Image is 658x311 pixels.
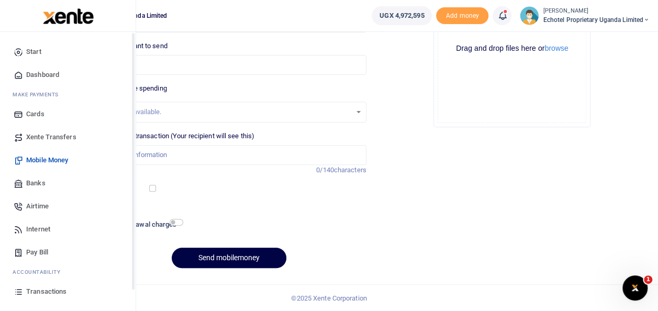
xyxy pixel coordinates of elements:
[18,91,59,98] span: ake Payments
[91,131,254,141] label: Memo for this transaction (Your recipient will see this)
[367,6,436,25] li: Wallet ballance
[8,126,127,149] a: Xente Transfers
[436,11,488,19] a: Add money
[8,63,127,86] a: Dashboard
[99,107,351,117] div: No options available.
[8,195,127,218] a: Airtime
[334,166,366,174] span: characters
[42,12,94,19] a: logo-small logo-large logo-large
[316,166,334,174] span: 0/140
[26,109,44,119] span: Cards
[91,55,366,75] input: UGX
[520,6,650,25] a: profile-user [PERSON_NAME] Echotel Proprietary Uganda Limited
[26,70,59,80] span: Dashboard
[43,8,94,24] img: logo-large
[20,268,60,276] span: countability
[644,275,652,284] span: 1
[26,178,46,188] span: Banks
[26,224,50,235] span: Internet
[622,275,648,301] iframe: Intercom live chat
[8,264,127,280] li: Ac
[172,248,286,268] button: Send mobilemoney
[8,103,127,126] a: Cards
[91,145,366,165] input: Enter extra information
[26,247,48,258] span: Pay Bill
[436,7,488,25] span: Add money
[380,10,424,21] span: UGX 4,972,595
[26,155,68,165] span: Mobile Money
[8,40,127,63] a: Start
[543,15,650,25] span: Echotel Proprietary Uganda Limited
[372,6,432,25] a: UGX 4,972,595
[8,241,127,264] a: Pay Bill
[8,280,127,303] a: Transactions
[26,286,66,297] span: Transactions
[8,149,127,172] a: Mobile Money
[436,7,488,25] li: Toup your wallet
[26,132,76,142] span: Xente Transfers
[26,201,49,212] span: Airtime
[8,86,127,103] li: M
[544,45,568,52] button: browse
[26,47,41,57] span: Start
[8,218,127,241] a: Internet
[8,172,127,195] a: Banks
[543,7,650,16] small: [PERSON_NAME]
[520,6,539,25] img: profile-user
[438,43,586,53] div: Drag and drop files here or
